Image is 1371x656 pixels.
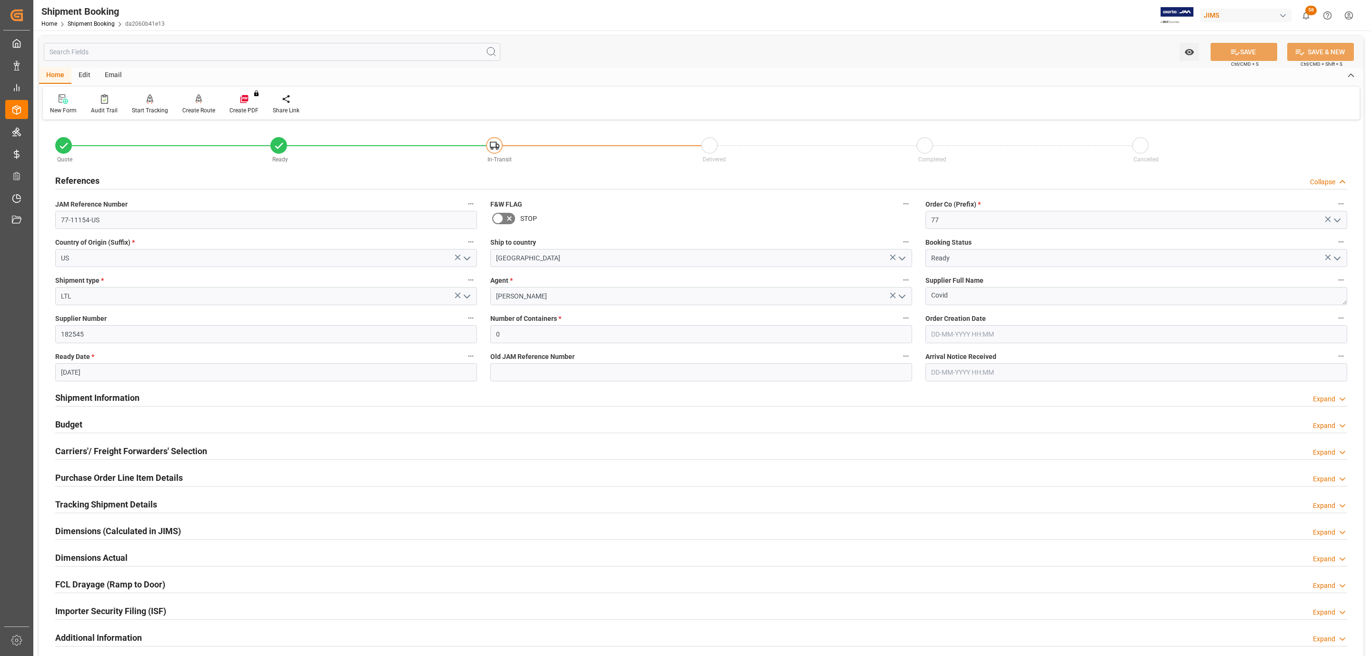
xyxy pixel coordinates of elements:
[900,236,912,248] button: Ship to country
[55,418,82,431] h2: Budget
[55,525,181,537] h2: Dimensions (Calculated in JIMS)
[490,352,575,362] span: Old JAM Reference Number
[1335,350,1347,362] button: Arrival Notice Received
[1133,156,1159,163] span: Cancelled
[1313,447,1335,457] div: Expand
[55,471,183,484] h2: Purchase Order Line Item Details
[487,156,512,163] span: In-Transit
[490,199,522,209] span: F&W FLAG
[55,498,157,511] h2: Tracking Shipment Details
[1287,43,1354,61] button: SAVE & NEW
[55,314,107,324] span: Supplier Number
[1335,312,1347,324] button: Order Creation Date
[925,199,981,209] span: Order Co (Prefix)
[55,578,165,591] h2: FCL Drayage (Ramp to Door)
[1317,5,1338,26] button: Help Center
[1335,198,1347,210] button: Order Co (Prefix) *
[925,352,996,362] span: Arrival Notice Received
[465,198,477,210] button: JAM Reference Number
[55,605,166,617] h2: Importer Security Filing (ISF)
[1313,607,1335,617] div: Expand
[918,156,946,163] span: Completed
[925,314,986,324] span: Order Creation Date
[55,631,142,644] h2: Additional Information
[894,251,909,266] button: open menu
[44,43,500,61] input: Search Fields
[1231,60,1259,68] span: Ctrl/CMD + S
[55,276,104,286] span: Shipment type
[459,251,474,266] button: open menu
[68,20,115,27] a: Shipment Booking
[50,106,77,115] div: New Form
[132,106,168,115] div: Start Tracking
[55,363,477,381] input: DD-MM-YYYY
[55,551,128,564] h2: Dimensions Actual
[459,289,474,304] button: open menu
[1301,60,1342,68] span: Ctrl/CMD + Shift + S
[925,238,972,248] span: Booking Status
[1330,251,1344,266] button: open menu
[925,287,1347,305] textarea: Covid
[1313,581,1335,591] div: Expand
[55,174,99,187] h2: References
[41,20,57,27] a: Home
[900,274,912,286] button: Agent *
[925,325,1347,343] input: DD-MM-YYYY HH:MM
[490,314,561,324] span: Number of Containers
[1200,9,1292,22] div: JIMS
[1313,421,1335,431] div: Expand
[1313,474,1335,484] div: Expand
[41,4,165,19] div: Shipment Booking
[182,106,215,115] div: Create Route
[98,68,129,84] div: Email
[900,350,912,362] button: Old JAM Reference Number
[465,350,477,362] button: Ready Date *
[1335,236,1347,248] button: Booking Status
[1313,527,1335,537] div: Expand
[1180,43,1199,61] button: open menu
[1313,394,1335,404] div: Expand
[55,249,477,267] input: Type to search/select
[490,238,536,248] span: Ship to country
[465,312,477,324] button: Supplier Number
[91,106,118,115] div: Audit Trail
[465,236,477,248] button: Country of Origin (Suffix) *
[925,363,1347,381] input: DD-MM-YYYY HH:MM
[39,68,71,84] div: Home
[55,352,94,362] span: Ready Date
[1161,7,1193,24] img: Exertis%20JAM%20-%20Email%20Logo.jpg_1722504956.jpg
[520,214,537,224] span: STOP
[703,156,726,163] span: Delivered
[55,445,207,457] h2: Carriers'/ Freight Forwarders' Selection
[1295,5,1317,26] button: show 58 new notifications
[1211,43,1277,61] button: SAVE
[272,156,288,163] span: Ready
[465,274,477,286] button: Shipment type *
[55,238,135,248] span: Country of Origin (Suffix)
[1310,177,1335,187] div: Collapse
[1313,634,1335,644] div: Expand
[1335,274,1347,286] button: Supplier Full Name
[273,106,299,115] div: Share Link
[1313,501,1335,511] div: Expand
[1313,554,1335,564] div: Expand
[1330,213,1344,228] button: open menu
[71,68,98,84] div: Edit
[57,156,72,163] span: Quote
[925,276,984,286] span: Supplier Full Name
[55,199,128,209] span: JAM Reference Number
[55,391,139,404] h2: Shipment Information
[1305,6,1317,15] span: 58
[900,312,912,324] button: Number of Containers *
[490,276,513,286] span: Agent
[900,198,912,210] button: F&W FLAG
[894,289,909,304] button: open menu
[1200,6,1295,24] button: JIMS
